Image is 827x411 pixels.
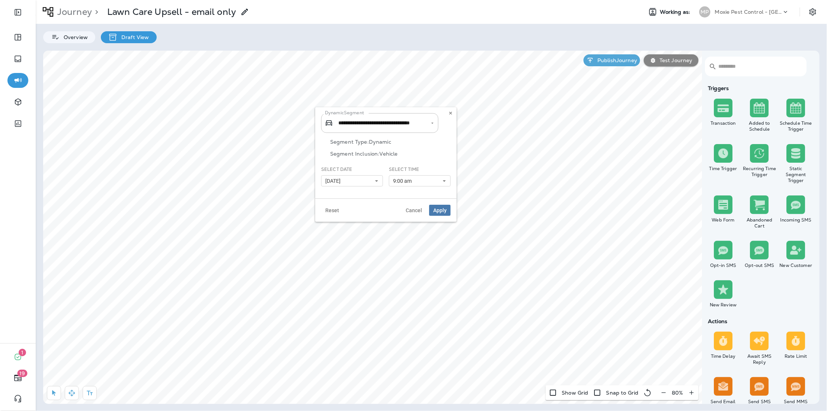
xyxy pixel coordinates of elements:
p: Test Journey [657,57,693,63]
button: Settings [806,5,820,19]
p: Segment Inclusion: Vehicle [330,151,451,157]
span: 9:00 am [393,178,415,184]
div: Schedule Time Trigger [779,120,813,132]
div: Send Email [707,399,740,405]
label: Select Time [389,166,419,172]
button: Reset [321,205,343,216]
span: 1 [19,349,26,356]
div: Await SMS Reply [743,353,777,365]
div: Actions [705,318,814,324]
button: [DATE] [321,175,383,187]
div: Static Segment Trigger [779,166,813,184]
button: Apply [429,205,451,216]
div: Time Trigger [707,166,740,172]
span: Cancel [406,208,422,213]
div: Abandoned Cart [743,217,777,229]
p: Overview [60,34,88,40]
button: 9:00 am [389,175,451,187]
div: Web Form [707,217,740,223]
div: Rate Limit [779,353,813,359]
span: Reset [325,208,339,213]
p: Draft View [118,34,149,40]
div: New Customer [779,262,813,268]
p: Moxie Pest Control - [GEOGRAPHIC_DATA] [GEOGRAPHIC_DATA] [715,9,782,15]
p: Snap to Grid [606,390,639,396]
button: Expand Sidebar [7,5,28,20]
span: 19 [17,370,28,377]
button: PublishJourney [584,54,640,66]
p: Lawn Care Upsell - email only [107,6,236,17]
span: Working as: [660,9,692,15]
button: Cancel [402,205,426,216]
p: Dynamic Segment [325,110,364,116]
div: MP [699,6,711,17]
div: New Review [707,302,740,308]
span: Apply [433,208,447,213]
div: Recurring Time Trigger [743,166,777,178]
p: 80 % [672,390,683,396]
p: Publish Journey [594,57,637,63]
button: 19 [7,370,28,385]
p: Show Grid [562,390,588,396]
div: Opt-in SMS [707,262,740,268]
div: Triggers [705,85,814,91]
p: > [92,6,98,17]
button: Open [429,120,436,127]
button: 1 [7,350,28,364]
span: [DATE] [325,178,344,184]
div: Opt-out SMS [743,262,777,268]
div: Send SMS [743,399,777,405]
div: Incoming SMS [779,217,813,223]
div: Time Delay [707,353,740,359]
label: Select Date [321,166,352,172]
p: Journey [54,6,92,17]
div: Added to Schedule [743,120,777,132]
div: Send MMS [779,399,813,405]
p: Segment Type: Dynamic [330,139,451,145]
div: Transaction [707,120,740,126]
button: Test Journey [644,54,699,66]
